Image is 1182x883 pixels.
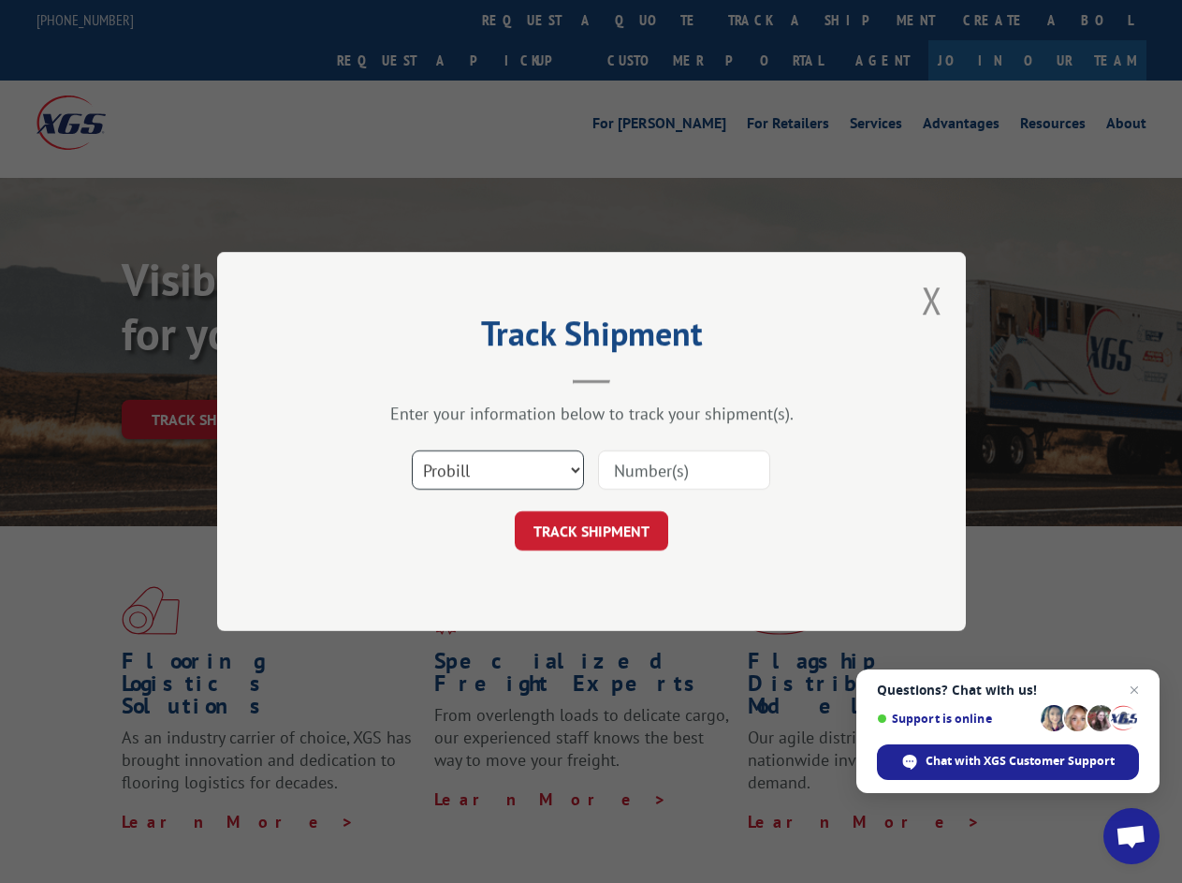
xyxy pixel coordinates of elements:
[877,744,1139,780] div: Chat with XGS Customer Support
[515,511,668,551] button: TRACK SHIPMENT
[877,712,1034,726] span: Support is online
[311,320,872,356] h2: Track Shipment
[922,275,942,325] button: Close modal
[877,683,1139,698] span: Questions? Chat with us!
[926,753,1115,770] span: Chat with XGS Customer Support
[598,450,770,490] input: Number(s)
[1123,679,1146,701] span: Close chat
[1103,808,1160,864] div: Open chat
[311,403,872,424] div: Enter your information below to track your shipment(s).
